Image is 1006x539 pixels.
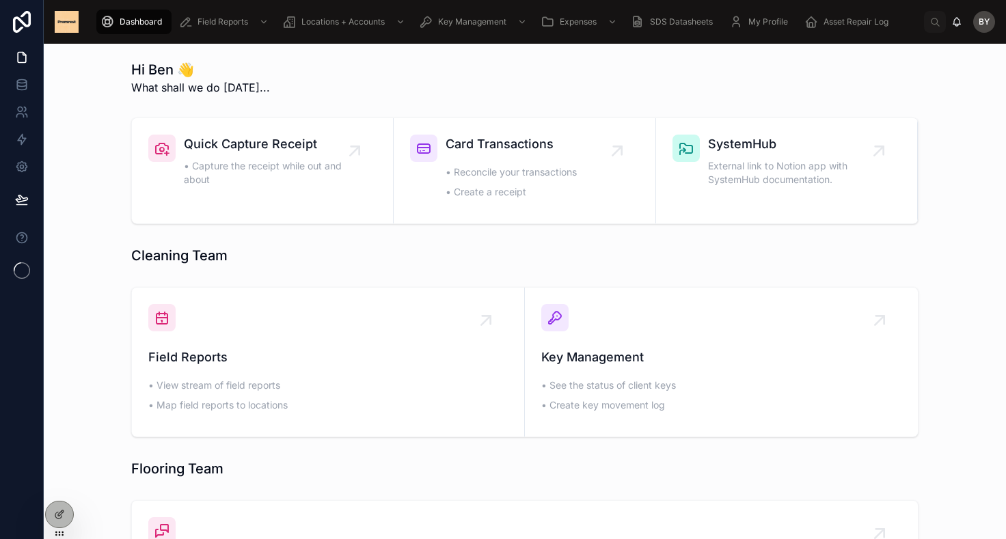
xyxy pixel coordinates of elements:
p: • Create key movement log [541,398,901,412]
p: • View stream of field reports [148,378,508,392]
span: Key Management [438,16,506,27]
span: Card Transactions [446,135,577,154]
span: Field Reports [198,16,248,27]
p: • See the status of client keys [541,378,901,392]
p: • Create a receipt [446,184,577,199]
div: scrollable content [90,7,924,37]
a: Field Reports [174,10,275,34]
img: App logo [55,11,79,33]
a: Expenses [536,10,624,34]
a: Field Reports• View stream of field reports• Map field reports to locations [132,288,525,437]
span: SystemHub [708,135,879,154]
span: What shall we do [DATE]... [131,79,270,96]
h1: Flooring Team [131,459,223,478]
a: Quick Capture Receipt• Capture the receipt while out and about [132,118,394,223]
a: Dashboard [96,10,172,34]
span: • Capture the receipt while out and about [184,159,355,186]
a: SDS Datasheets [627,10,722,34]
a: SystemHubExternal link to Notion app with SystemHub documentation. [656,118,918,223]
span: Asset Repair Log [824,16,888,27]
span: Field Reports [148,348,508,367]
span: Quick Capture Receipt [184,135,355,154]
a: Key Management [415,10,534,34]
h1: Hi Ben 👋 [131,60,270,79]
span: Key Management [541,348,901,367]
span: Expenses [560,16,597,27]
span: Locations + Accounts [301,16,385,27]
span: External link to Notion app with SystemHub documentation. [708,159,879,186]
a: Card Transactions• Reconcile your transactions• Create a receipt [394,118,655,223]
p: • Reconcile your transactions [446,165,577,179]
span: BY [979,16,990,27]
a: Key Management• See the status of client keys• Create key movement log [525,288,918,437]
a: Asset Repair Log [800,10,898,34]
span: My Profile [748,16,788,27]
a: My Profile [725,10,798,34]
p: • Map field reports to locations [148,398,508,412]
span: SDS Datasheets [650,16,713,27]
a: Locations + Accounts [278,10,412,34]
h1: Cleaning Team [131,246,228,265]
span: Dashboard [120,16,162,27]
